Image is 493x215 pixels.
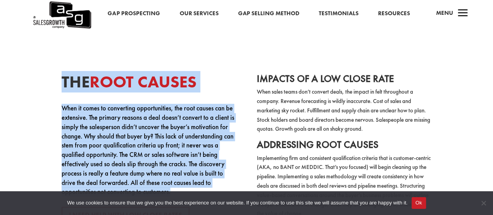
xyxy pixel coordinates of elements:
a: Resources [378,9,410,19]
a: Our Services [179,9,218,19]
span: No [479,199,487,207]
a: Testimonials [318,9,358,19]
span: Menu [436,9,453,17]
p: When it comes to converting opportunities, the root causes can be extensive. The primary reasons ... [62,104,236,197]
span: Root Causes [90,71,196,92]
h4: Addressing Root Causes [257,140,431,154]
a: Gap Prospecting [108,9,160,19]
h4: Impacts of a Low Close Rate [257,74,431,88]
span: We use cookies to ensure that we give you the best experience on our website. If you continue to ... [67,199,407,207]
p: When sales teams don’t convert deals, the impact in felt throughout a company. Revenue forecastin... [257,87,431,140]
button: Ok [412,197,426,209]
span: a [455,6,470,21]
h3: The [62,74,236,94]
a: Gap Selling Method [238,9,299,19]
